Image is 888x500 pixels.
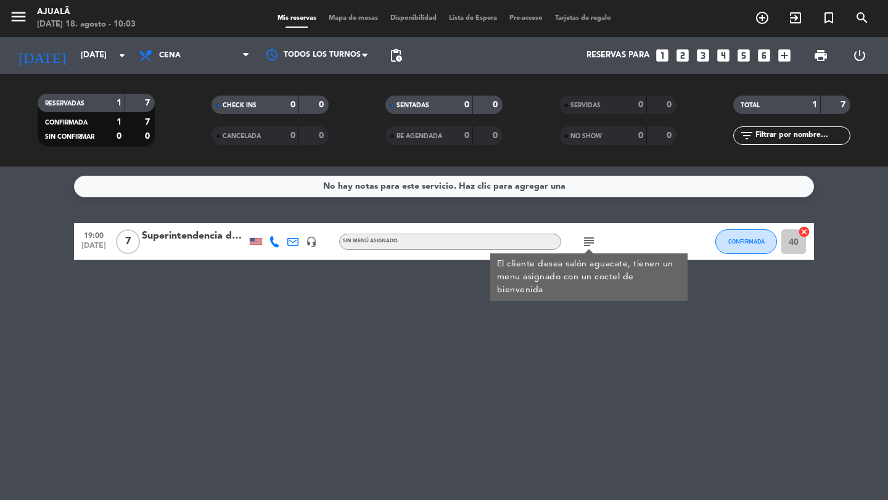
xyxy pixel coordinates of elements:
[503,15,549,22] span: Pre-acceso
[852,48,867,63] i: power_settings_new
[116,229,140,254] span: 7
[319,100,326,109] strong: 0
[117,99,121,107] strong: 1
[37,18,136,31] div: [DATE] 18. agosto - 10:03
[840,37,879,74] div: LOG OUT
[813,48,828,63] span: print
[45,134,94,140] span: SIN CONFIRMAR
[667,100,674,109] strong: 0
[306,236,317,247] i: headset_mic
[78,227,109,242] span: 19:00
[756,47,772,64] i: looks_6
[638,100,643,109] strong: 0
[9,7,28,26] i: menu
[549,15,617,22] span: Tarjetas de regalo
[493,131,500,140] strong: 0
[397,133,442,139] span: RE AGENDADA
[159,51,181,60] span: Cena
[37,6,136,18] div: Ajualä
[145,132,152,141] strong: 0
[754,129,850,142] input: Filtrar por nombre...
[290,100,295,109] strong: 0
[715,47,731,64] i: looks_4
[812,100,817,109] strong: 1
[464,100,469,109] strong: 0
[384,15,443,22] span: Disponibilidad
[343,239,398,244] span: Sin menú asignado
[855,10,869,25] i: search
[145,99,152,107] strong: 7
[582,234,596,249] i: subject
[821,10,836,25] i: turned_in_not
[695,47,711,64] i: looks_3
[755,10,770,25] i: add_circle_outline
[223,102,257,109] span: CHECK INS
[319,131,326,140] strong: 0
[715,229,777,254] button: CONFIRMADA
[841,100,848,109] strong: 7
[397,102,429,109] span: SENTADAS
[223,133,261,139] span: CANCELADA
[464,131,469,140] strong: 0
[9,7,28,30] button: menu
[570,102,601,109] span: SERVIDAS
[654,47,670,64] i: looks_one
[78,242,109,256] span: [DATE]
[323,179,565,194] div: No hay notas para este servicio. Haz clic para agregar una
[45,120,88,126] span: CONFIRMADA
[493,100,500,109] strong: 0
[570,133,602,139] span: NO SHOW
[9,42,75,69] i: [DATE]
[145,118,152,126] strong: 7
[638,131,643,140] strong: 0
[45,100,84,107] span: RESERVADAS
[675,47,691,64] i: looks_two
[798,226,810,238] i: cancel
[586,51,650,60] span: Reservas para
[117,118,121,126] strong: 1
[741,102,760,109] span: TOTAL
[115,48,129,63] i: arrow_drop_down
[271,15,323,22] span: Mis reservas
[323,15,384,22] span: Mapa de mesas
[667,131,674,140] strong: 0
[788,10,803,25] i: exit_to_app
[443,15,503,22] span: Lista de Espera
[388,48,403,63] span: pending_actions
[117,132,121,141] strong: 0
[739,128,754,143] i: filter_list
[776,47,792,64] i: add_box
[142,228,247,244] div: Superintendencia de Bancos
[736,47,752,64] i: looks_5
[497,258,681,297] div: El cliente desea salón aguacate, tienen un menu asignado con un coctel de bienvenida
[290,131,295,140] strong: 0
[728,238,765,245] span: CONFIRMADA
